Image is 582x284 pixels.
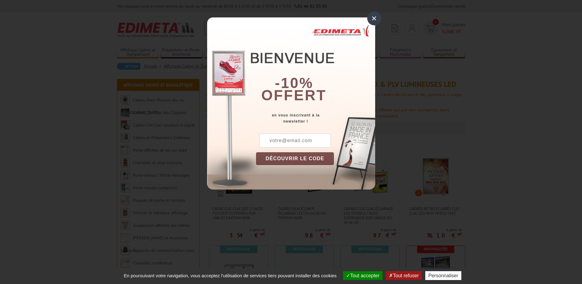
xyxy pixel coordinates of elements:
button: Tout refuser [386,271,422,280]
button: Personnaliser (fenêtre modale) [425,271,461,280]
div: en vous inscrivant à la newsletter ! [256,112,375,124]
span: En poursuivant votre navigation, vous acceptez l'utilisation de services tiers pouvant installer ... [121,273,340,278]
button: DÉCOUVRIR LE CODE [256,152,334,165]
b: -10% [275,75,313,91]
input: votre@email.com [259,134,331,148]
div: × [367,11,381,25]
button: Tout accepter [343,271,383,280]
font: offert [261,87,327,103]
